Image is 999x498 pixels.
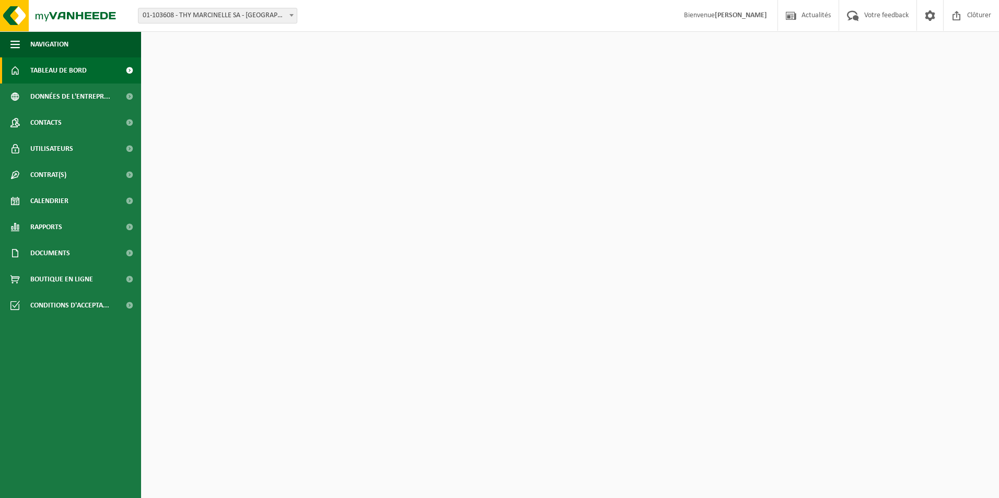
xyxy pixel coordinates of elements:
span: Conditions d'accepta... [30,292,109,318]
span: Calendrier [30,188,68,214]
span: Contacts [30,110,62,136]
span: Documents [30,240,70,266]
span: 01-103608 - THY MARCINELLE SA - CHARLEROI [138,8,297,23]
span: Boutique en ligne [30,266,93,292]
span: Tableau de bord [30,57,87,84]
span: Données de l'entrepr... [30,84,110,110]
span: 01-103608 - THY MARCINELLE SA - CHARLEROI [138,8,297,23]
span: Navigation [30,31,68,57]
strong: [PERSON_NAME] [715,11,767,19]
span: Rapports [30,214,62,240]
span: Utilisateurs [30,136,73,162]
span: Contrat(s) [30,162,66,188]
